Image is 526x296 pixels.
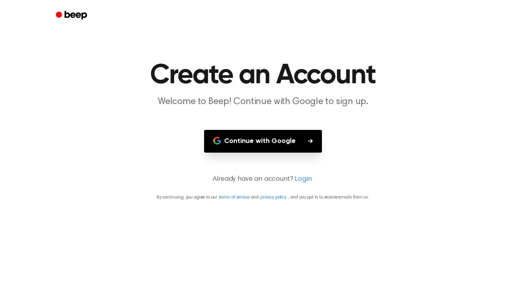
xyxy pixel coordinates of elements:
[9,194,517,201] p: By continuing, you agree to our and , and you opt in to receive emails from us.
[219,195,249,200] a: terms of service
[50,8,94,23] a: Beep
[66,62,460,89] h1: Create an Account
[9,174,517,185] p: Already have an account?
[204,130,322,153] button: Continue with Google
[295,174,312,185] a: Login
[260,195,286,200] a: privacy policy
[115,96,411,108] p: Welcome to Beep! Continue with Google to sign up.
